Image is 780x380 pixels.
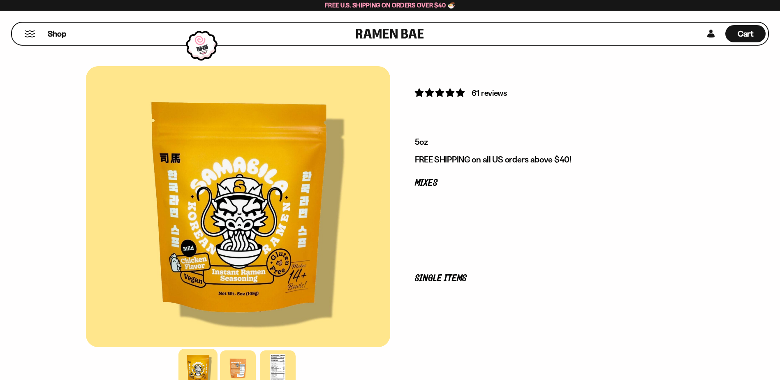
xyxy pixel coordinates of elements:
div: Cart [725,23,766,45]
span: Free U.S. Shipping on Orders over $40 🍜 [325,1,455,9]
span: Shop [48,28,66,39]
span: 61 reviews [472,88,507,98]
p: Single Items [415,275,670,283]
p: Mixes [415,179,670,187]
span: 4.84 stars [415,88,466,98]
button: Mobile Menu Trigger [24,30,35,37]
a: Shop [48,25,66,42]
span: Cart [738,29,754,39]
p: FREE SHIPPING on all US orders above $40! [415,154,670,165]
